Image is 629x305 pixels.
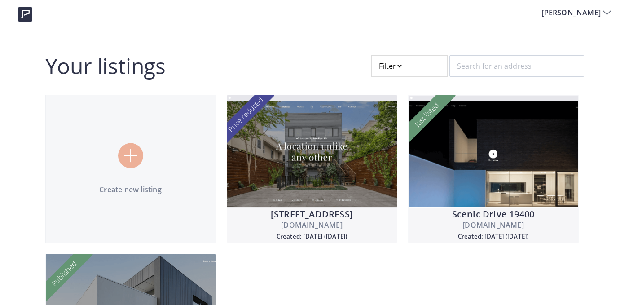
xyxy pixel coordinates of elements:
a: Create new listing [45,95,216,243]
p: Create new listing [46,184,216,195]
h2: Your listings [45,55,166,77]
input: Search for an address [449,55,584,77]
img: logo [18,7,32,22]
span: [PERSON_NAME] [541,7,603,18]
